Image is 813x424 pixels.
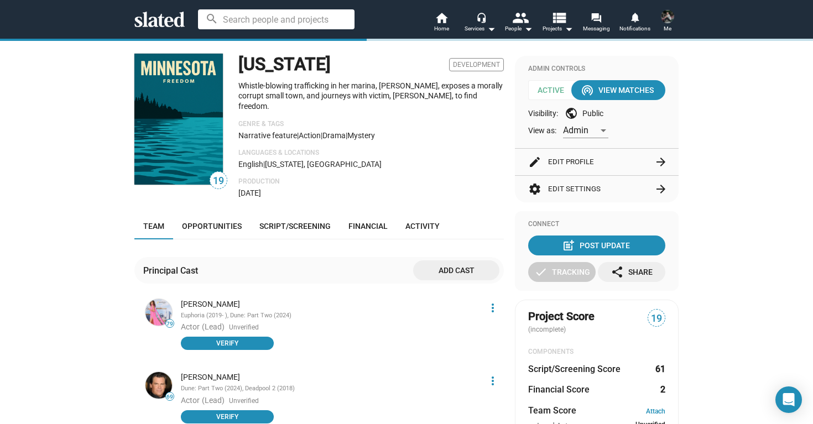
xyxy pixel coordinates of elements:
[210,174,227,189] span: 19
[571,80,665,100] button: View Matches
[134,54,223,185] img: Minnesota
[251,213,340,239] a: Script/Screening
[265,160,382,169] span: [US_STATE], [GEOGRAPHIC_DATA]
[143,222,164,231] span: Team
[397,213,449,239] a: Activity
[528,309,595,324] span: Project Score
[145,299,172,326] img: Zendaya coleman
[238,81,504,112] p: Whistle-blowing trafficking in her marina, [PERSON_NAME], exposes a morally corrupt small town, a...
[543,22,573,35] span: Projects
[238,160,263,169] span: English
[187,338,267,349] span: Verify
[182,222,242,231] span: Opportunities
[263,160,265,169] span: |
[499,11,538,35] button: People
[512,9,528,25] mat-icon: people
[486,301,499,315] mat-icon: more_vert
[528,405,576,416] dt: Team Score
[434,22,449,35] span: Home
[181,322,200,331] span: Actor
[583,22,610,35] span: Messaging
[528,80,581,100] span: Active
[551,9,567,25] mat-icon: view_list
[422,260,491,280] span: Add cast
[134,213,173,239] a: Team
[348,222,388,231] span: Financial
[564,235,630,255] div: Post Update
[598,262,665,282] button: Share
[528,384,590,395] dt: Financial Score
[528,326,568,333] span: (incomplete)
[321,131,322,140] span: |
[591,12,601,23] mat-icon: forum
[534,265,548,279] mat-icon: check
[166,394,174,400] span: 69
[505,22,533,35] div: People
[563,125,588,135] span: Admin
[461,11,499,35] button: Services
[181,396,200,405] span: Actor
[583,80,654,100] div: View Matches
[347,131,375,140] span: Mystery
[528,182,541,196] mat-icon: settings
[346,131,347,140] span: |
[238,53,331,76] h1: [US_STATE]
[655,384,665,395] dd: 2
[565,107,578,120] mat-icon: public
[528,125,556,136] span: View as:
[528,262,596,282] button: Tracking
[422,11,461,35] a: Home
[654,182,668,196] mat-icon: arrow_forward
[562,22,575,35] mat-icon: arrow_drop_down
[562,239,575,252] mat-icon: post_add
[449,58,504,71] span: Development
[435,11,448,24] mat-icon: home
[198,9,355,29] input: Search people and projects
[413,260,499,280] button: Add cast
[484,22,498,35] mat-icon: arrow_drop_down
[528,149,665,175] button: Edit Profile
[528,176,665,202] button: Edit Settings
[181,410,274,423] button: Verify
[238,189,261,197] span: [DATE]
[577,11,616,35] a: Messaging
[181,299,480,310] div: [PERSON_NAME]
[528,363,621,375] dt: Script/Screening Score
[775,386,802,413] div: Open Intercom Messenger
[238,131,297,140] span: Narrative feature
[202,396,225,405] span: (Lead)
[619,22,650,35] span: Notifications
[238,120,504,129] p: Genre & Tags
[654,8,681,36] button: Matthew GrathwolMe
[238,177,504,186] p: Production
[661,10,674,23] img: Matthew Grathwol
[528,220,665,229] div: Connect
[486,374,499,388] mat-icon: more_vert
[181,385,480,393] div: Dune: Part Two (2024), Deadpool 2 (2018)
[181,312,480,320] div: Euphoria (2019- ), Dune: Part Two (2024)
[629,12,640,22] mat-icon: notifications
[322,131,346,140] span: Drama
[528,107,665,120] div: Visibility: Public
[238,149,504,158] p: Languages & Locations
[145,372,172,399] img: Josh Brolin
[166,321,174,327] span: 79
[655,363,665,375] dd: 61
[181,372,480,383] div: [PERSON_NAME]
[528,348,665,357] div: COMPONENTS
[340,213,397,239] a: Financial
[143,265,202,276] div: Principal Cast
[522,22,535,35] mat-icon: arrow_drop_down
[229,397,259,406] span: Unverified
[528,155,541,169] mat-icon: edit
[654,155,668,169] mat-icon: arrow_forward
[229,323,259,332] span: Unverified
[538,11,577,35] button: Projects
[581,83,594,97] mat-icon: wifi_tethering
[405,222,440,231] span: Activity
[181,337,274,350] button: Verify
[297,131,299,140] span: |
[646,407,665,415] a: Attach
[611,265,624,279] mat-icon: share
[616,11,654,35] a: Notifications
